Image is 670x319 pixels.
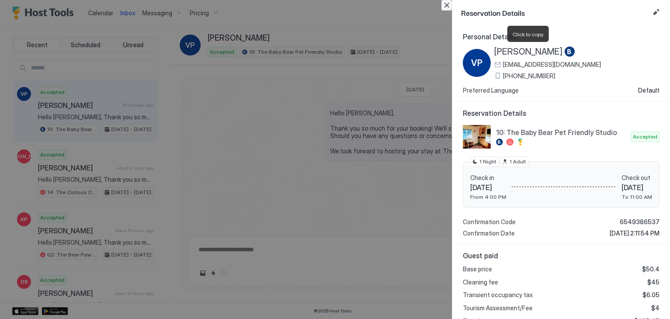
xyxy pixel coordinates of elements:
[494,46,563,57] span: [PERSON_NAME]
[479,158,496,166] span: 1 Night
[503,61,601,69] span: [EMAIL_ADDRESS][DOMAIN_NAME]
[470,183,506,192] span: [DATE]
[463,123,491,151] div: listing image
[643,291,660,299] span: $6.05
[463,109,660,118] span: Reservation Details
[471,56,482,69] span: VP
[622,174,652,182] span: Check out
[513,31,544,38] span: Click to copy
[470,194,506,200] span: From 4:00 PM
[463,87,519,94] span: Preferred Language
[651,7,661,17] button: Edit reservation
[509,158,526,166] span: 1 Adult
[610,229,660,237] span: [DATE] 2:11:54 PM
[622,194,652,200] span: To 11:00 AM
[463,278,498,286] span: Cleaning fee
[463,32,660,41] span: Personal Details
[647,278,660,286] span: $45
[503,72,555,80] span: [PHONE_NUMBER]
[463,291,533,299] span: Transient occupancy tax
[463,251,660,260] span: Guest paid
[463,265,492,273] span: Base price
[622,183,652,192] span: [DATE]
[463,218,516,226] span: Confirmation Code
[463,304,533,312] span: Tourism Assessment/Fee
[620,218,660,226] span: 6549386537
[461,7,649,18] span: Reservation Details
[642,265,660,273] span: $50.4
[633,133,657,141] span: Accepted
[470,174,506,182] span: Check in
[496,128,627,137] span: 10: The Baby Bear Pet Friendly Studio
[463,229,515,237] span: Confirmation Date
[638,87,660,94] span: Default
[651,304,660,312] span: $4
